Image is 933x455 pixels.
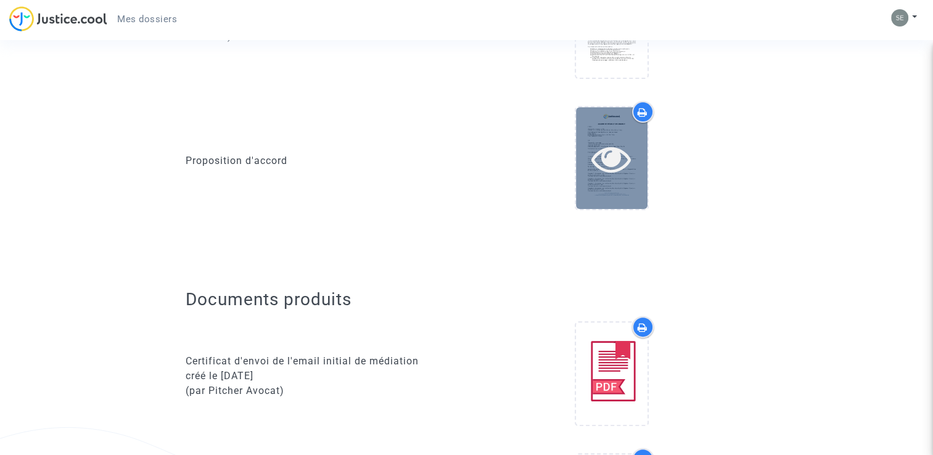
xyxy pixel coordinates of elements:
[107,10,187,28] a: Mes dossiers
[186,383,458,398] div: (par Pitcher Avocat)
[117,14,177,25] span: Mes dossiers
[186,289,747,310] h2: Documents produits
[186,354,458,369] div: Certificat d'envoi de l'email initial de médiation
[186,369,458,383] div: créé le [DATE]
[186,154,458,168] div: Proposition d'accord
[9,6,107,31] img: jc-logo.svg
[891,9,908,27] img: 8d31e75ad5546d31e75a80c2a6c1c1b9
